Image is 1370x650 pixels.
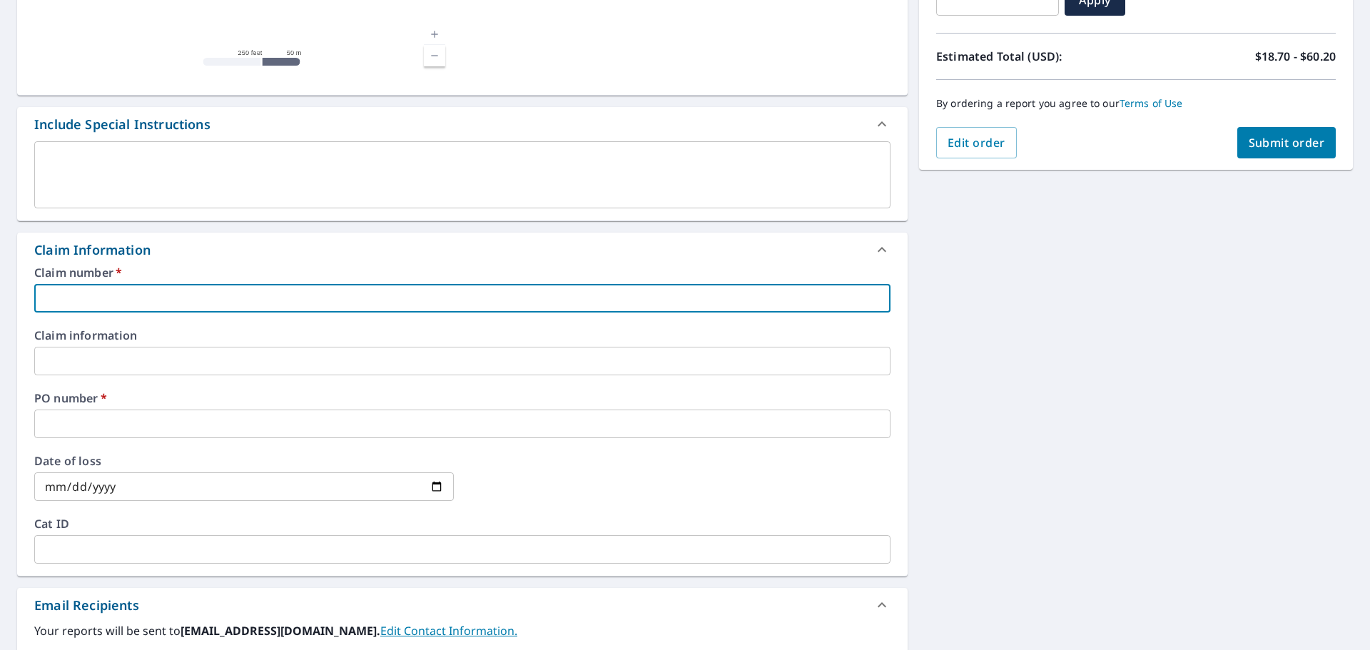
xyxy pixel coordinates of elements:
[34,622,890,639] label: Your reports will be sent to
[424,24,445,45] a: Current Level 17, Zoom In
[34,115,210,134] div: Include Special Instructions
[34,392,890,404] label: PO number
[17,107,908,141] div: Include Special Instructions
[34,240,151,260] div: Claim Information
[17,588,908,622] div: Email Recipients
[1120,96,1183,110] a: Terms of Use
[1255,48,1336,65] p: $18.70 - $60.20
[1249,135,1325,151] span: Submit order
[1237,127,1336,158] button: Submit order
[34,330,890,341] label: Claim information
[181,623,380,639] b: [EMAIL_ADDRESS][DOMAIN_NAME].
[936,127,1017,158] button: Edit order
[17,233,908,267] div: Claim Information
[424,45,445,66] a: Current Level 17, Zoom Out
[936,48,1136,65] p: Estimated Total (USD):
[34,518,890,529] label: Cat ID
[34,596,139,615] div: Email Recipients
[948,135,1005,151] span: Edit order
[34,267,890,278] label: Claim number
[936,97,1336,110] p: By ordering a report you agree to our
[34,455,454,467] label: Date of loss
[380,623,517,639] a: EditContactInfo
